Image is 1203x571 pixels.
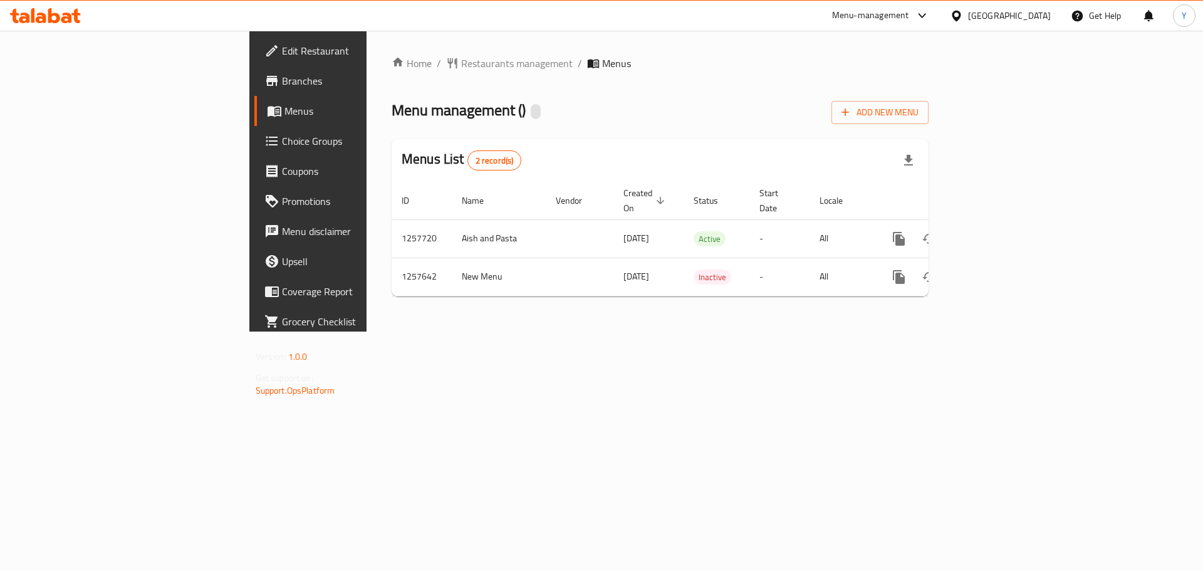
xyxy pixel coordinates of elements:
[402,193,425,208] span: ID
[282,194,440,209] span: Promotions
[254,216,450,246] a: Menu disclaimer
[893,145,924,175] div: Export file
[254,96,450,126] a: Menus
[602,56,631,71] span: Menus
[884,224,914,254] button: more
[256,348,286,365] span: Version:
[694,270,731,285] div: Inactive
[254,126,450,156] a: Choice Groups
[256,382,335,399] a: Support.OpsPlatform
[623,268,649,285] span: [DATE]
[446,56,573,71] a: Restaurants management
[810,219,874,258] td: All
[831,101,929,124] button: Add New Menu
[254,276,450,306] a: Coverage Report
[254,246,450,276] a: Upsell
[694,231,726,246] div: Active
[254,66,450,96] a: Branches
[254,306,450,337] a: Grocery Checklist
[254,156,450,186] a: Coupons
[759,186,794,216] span: Start Date
[968,9,1051,23] div: [GEOGRAPHIC_DATA]
[452,258,546,296] td: New Menu
[832,8,909,23] div: Menu-management
[256,370,313,386] span: Get support on:
[914,224,944,254] button: Change Status
[810,258,874,296] td: All
[402,150,521,170] h2: Menus List
[282,164,440,179] span: Coupons
[468,155,521,167] span: 2 record(s)
[452,219,546,258] td: Aish and Pasta
[749,258,810,296] td: -
[282,134,440,149] span: Choice Groups
[694,193,734,208] span: Status
[461,56,573,71] span: Restaurants management
[392,96,526,124] span: Menu management ( )
[694,232,726,246] span: Active
[392,182,1014,296] table: enhanced table
[694,270,731,285] span: Inactive
[282,43,440,58] span: Edit Restaurant
[556,193,598,208] span: Vendor
[254,186,450,216] a: Promotions
[282,314,440,329] span: Grocery Checklist
[623,230,649,246] span: [DATE]
[820,193,859,208] span: Locale
[462,193,500,208] span: Name
[282,73,440,88] span: Branches
[578,56,582,71] li: /
[467,150,522,170] div: Total records count
[288,348,308,365] span: 1.0.0
[282,284,440,299] span: Coverage Report
[884,262,914,292] button: more
[254,36,450,66] a: Edit Restaurant
[284,103,440,118] span: Menus
[282,254,440,269] span: Upsell
[1182,9,1187,23] span: Y
[874,182,1014,220] th: Actions
[841,105,919,120] span: Add New Menu
[392,56,929,71] nav: breadcrumb
[282,224,440,239] span: Menu disclaimer
[749,219,810,258] td: -
[623,186,669,216] span: Created On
